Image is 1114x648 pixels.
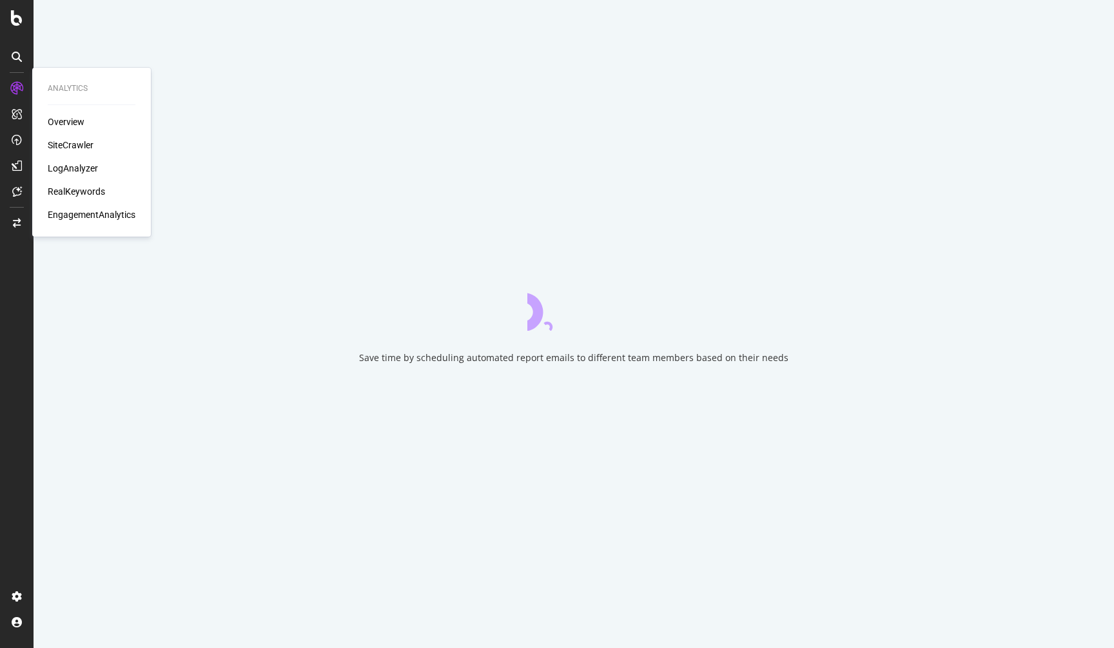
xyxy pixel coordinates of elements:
[48,208,135,221] a: EngagementAnalytics
[48,162,98,175] a: LogAnalyzer
[359,351,788,364] div: Save time by scheduling automated report emails to different team members based on their needs
[48,139,93,152] a: SiteCrawler
[48,83,135,94] div: Analytics
[527,284,620,331] div: animation
[48,115,84,128] a: Overview
[48,185,105,198] a: RealKeywords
